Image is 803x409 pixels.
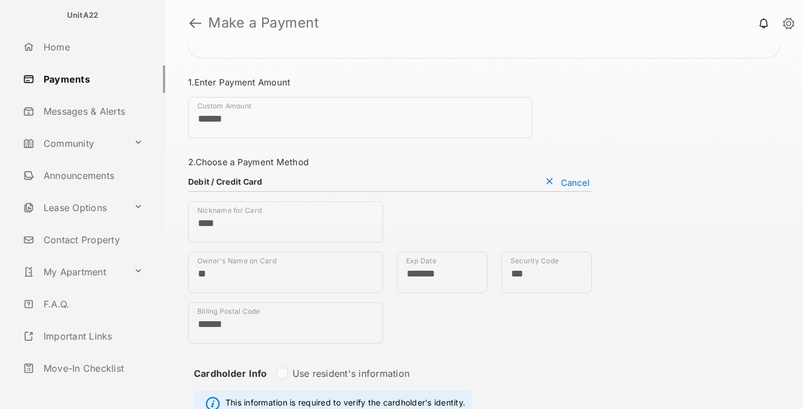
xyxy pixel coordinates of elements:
[18,355,165,382] a: Move-In Checklist
[188,157,592,168] h3: 2. Choose a Payment Method
[18,33,165,61] a: Home
[543,177,592,188] button: Cancel
[194,368,267,400] strong: Cardholder Info
[208,16,319,30] strong: Make a Payment
[18,258,129,286] a: My Apartment
[188,177,263,186] h4: Debit / Credit Card
[188,77,592,88] h3: 1. Enter Payment Amount
[18,322,147,350] a: Important Links
[18,194,129,221] a: Lease Options
[18,65,165,93] a: Payments
[18,162,165,189] a: Announcements
[293,368,410,379] label: Use resident's information
[18,226,165,254] a: Contact Property
[397,201,592,252] iframe: Credit card field
[18,98,165,125] a: Messages & Alerts
[18,290,165,318] a: F.A.Q.
[18,130,129,157] a: Community
[67,10,99,21] p: UnitA22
